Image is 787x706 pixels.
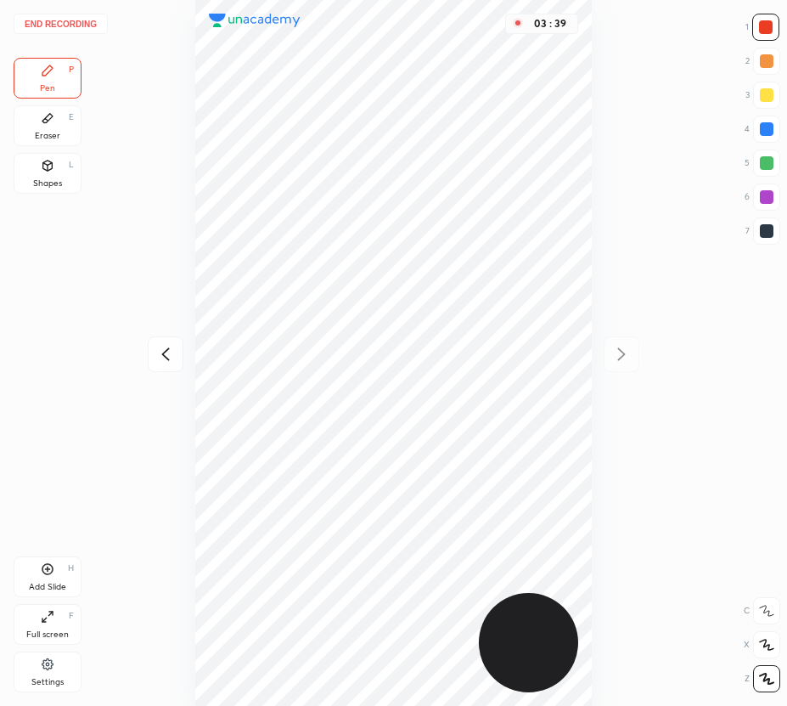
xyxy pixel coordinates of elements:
[29,583,66,591] div: Add Slide
[745,217,780,245] div: 7
[744,597,780,624] div: C
[745,150,780,177] div: 5
[745,665,780,692] div: Z
[26,630,69,639] div: Full screen
[745,82,780,109] div: 3
[33,179,62,188] div: Shapes
[69,65,74,74] div: P
[69,113,74,121] div: E
[745,14,779,41] div: 1
[530,18,571,30] div: 03 : 39
[69,612,74,620] div: F
[68,564,74,573] div: H
[31,678,64,686] div: Settings
[40,84,55,93] div: Pen
[745,184,780,211] div: 6
[35,132,60,140] div: Eraser
[209,14,301,27] img: logo.38c385cc.svg
[745,116,780,143] div: 4
[14,14,108,34] button: End recording
[69,161,74,169] div: L
[745,48,780,75] div: 2
[744,631,780,658] div: X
